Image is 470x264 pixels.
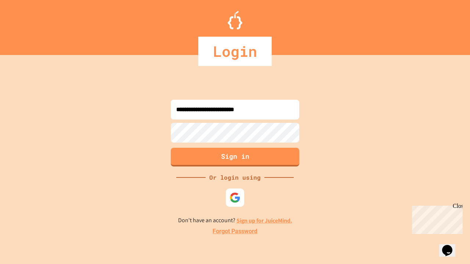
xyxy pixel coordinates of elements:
img: google-icon.svg [229,192,241,203]
div: Chat with us now!Close [3,3,51,47]
button: Sign in [171,148,299,166]
p: Don't have an account? [178,216,292,225]
div: Or login using [206,173,264,182]
iframe: chat widget [439,235,463,257]
a: Sign up for JuiceMind. [236,217,292,224]
iframe: chat widget [409,203,463,234]
img: Logo.svg [228,11,242,29]
div: Login [198,37,272,66]
a: Forgot Password [213,227,257,236]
